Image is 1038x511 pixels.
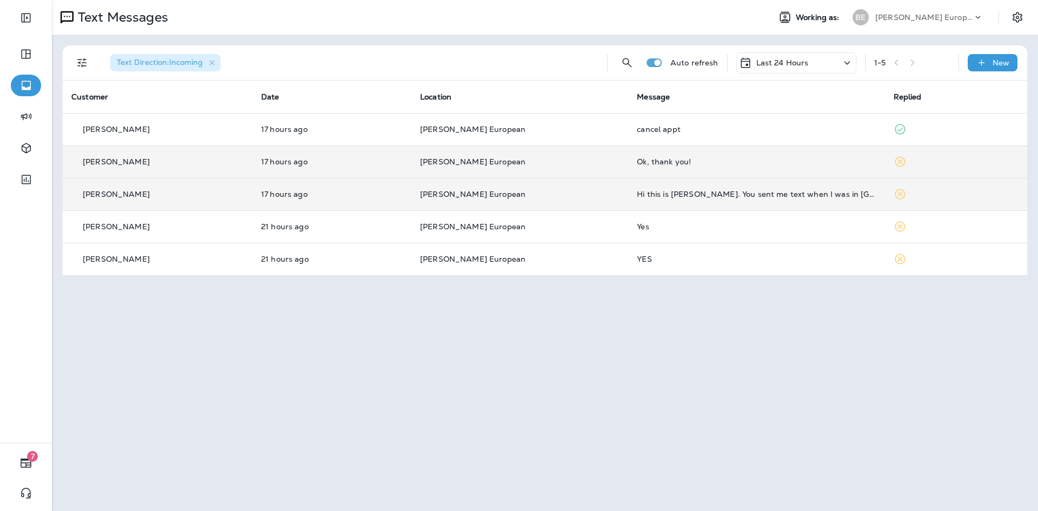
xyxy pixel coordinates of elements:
p: [PERSON_NAME] European Autoworks [875,13,973,22]
p: Text Messages [74,9,168,25]
button: Expand Sidebar [11,7,41,29]
div: Ok, thank you! [637,157,876,166]
span: Date [261,92,280,102]
span: Replied [894,92,922,102]
p: [PERSON_NAME] [83,222,150,231]
span: [PERSON_NAME] European [420,222,525,231]
p: Oct 9, 2025 11:54 AM [261,222,403,231]
button: Settings [1008,8,1027,27]
span: [PERSON_NAME] European [420,157,525,167]
div: BE [853,9,869,25]
span: [PERSON_NAME] European [420,124,525,134]
span: Customer [71,92,108,102]
div: Yes [637,222,876,231]
p: [PERSON_NAME] [83,255,150,263]
div: 1 - 5 [874,58,886,67]
p: Oct 9, 2025 03:07 PM [261,190,403,198]
div: YES [637,255,876,263]
p: [PERSON_NAME] [83,190,150,198]
p: Oct 9, 2025 03:53 PM [261,125,403,134]
button: Filters [71,52,93,74]
span: [PERSON_NAME] European [420,189,525,199]
span: Text Direction : Incoming [117,57,203,67]
button: Search Messages [616,52,638,74]
p: [PERSON_NAME] [83,157,150,166]
p: Auto refresh [670,58,718,67]
span: 7 [27,451,38,462]
p: New [993,58,1009,67]
span: [PERSON_NAME] European [420,254,525,264]
p: [PERSON_NAME] [83,125,150,134]
p: Oct 9, 2025 03:25 PM [261,157,403,166]
div: Text Direction:Incoming [110,54,221,71]
span: Working as: [796,13,842,22]
div: cancel appt [637,125,876,134]
span: Location [420,92,451,102]
p: Last 24 Hours [756,58,809,67]
div: Hi this is Mark Winniczek. You sent me text when I was in Europe. I just came back a few days ago... [637,190,876,198]
button: 7 [11,452,41,474]
span: Message [637,92,670,102]
p: Oct 9, 2025 11:44 AM [261,255,403,263]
